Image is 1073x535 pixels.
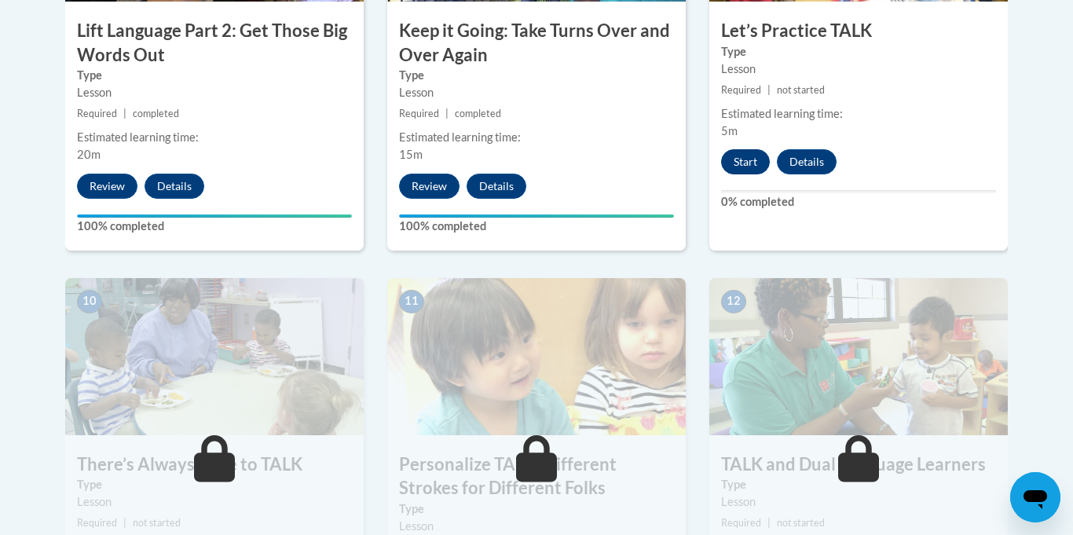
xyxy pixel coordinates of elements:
[77,174,137,199] button: Review
[767,84,771,96] span: |
[1010,472,1060,522] iframe: Button to launch messaging window
[387,19,686,68] h3: Keep it Going: Take Turns Over and Over Again
[455,108,501,119] span: completed
[777,517,825,529] span: not started
[123,108,126,119] span: |
[467,174,526,199] button: Details
[399,290,424,313] span: 11
[721,290,746,313] span: 12
[77,214,352,218] div: Your progress
[65,453,364,477] h3: There’s Always Time to TALK
[399,129,674,146] div: Estimated learning time:
[721,493,996,511] div: Lesson
[721,476,996,493] label: Type
[77,493,352,511] div: Lesson
[721,105,996,123] div: Estimated learning time:
[399,174,460,199] button: Review
[65,19,364,68] h3: Lift Language Part 2: Get Those Big Words Out
[399,148,423,161] span: 15m
[709,19,1008,43] h3: Let’s Practice TALK
[133,108,179,119] span: completed
[777,149,837,174] button: Details
[145,174,204,199] button: Details
[777,84,825,96] span: not started
[77,476,352,493] label: Type
[77,129,352,146] div: Estimated learning time:
[133,517,181,529] span: not started
[721,517,761,529] span: Required
[721,60,996,78] div: Lesson
[399,108,439,119] span: Required
[123,517,126,529] span: |
[721,193,996,211] label: 0% completed
[65,278,364,435] img: Course Image
[399,500,674,518] label: Type
[399,214,674,218] div: Your progress
[721,124,738,137] span: 5m
[387,453,686,501] h3: Personalize TALK: Different Strokes for Different Folks
[445,108,449,119] span: |
[77,218,352,235] label: 100% completed
[77,67,352,84] label: Type
[709,278,1008,435] img: Course Image
[721,43,996,60] label: Type
[399,67,674,84] label: Type
[77,84,352,101] div: Lesson
[399,218,674,235] label: 100% completed
[399,84,674,101] div: Lesson
[709,453,1008,477] h3: TALK and Dual Language Learners
[387,278,686,435] img: Course Image
[767,517,771,529] span: |
[721,149,770,174] button: Start
[77,148,101,161] span: 20m
[77,517,117,529] span: Required
[77,108,117,119] span: Required
[721,84,761,96] span: Required
[77,290,102,313] span: 10
[399,518,674,535] div: Lesson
